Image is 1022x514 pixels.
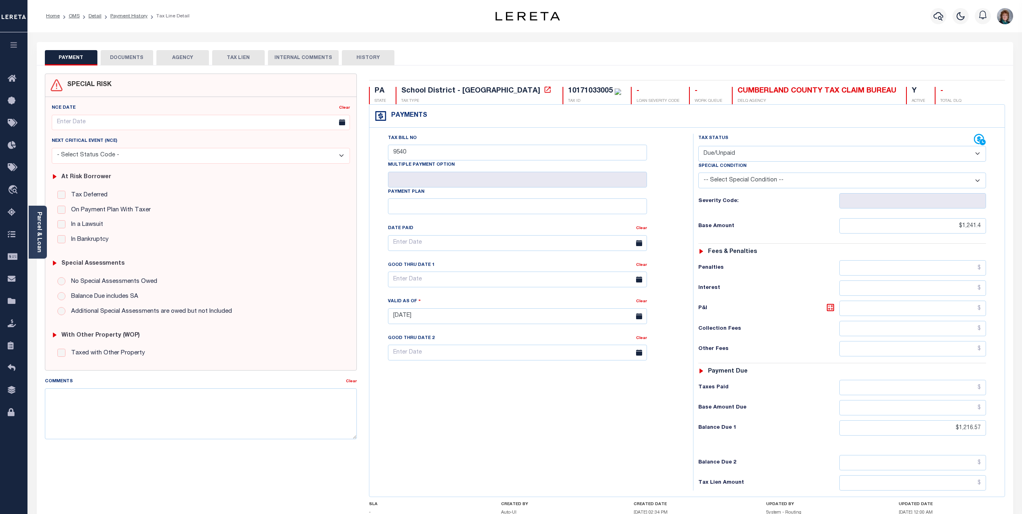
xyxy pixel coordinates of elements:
[101,50,153,65] button: DOCUMENTS
[839,380,986,395] input: $
[61,174,111,181] h6: At Risk Borrower
[698,285,839,291] h6: Interest
[67,235,109,244] label: In Bankruptcy
[61,332,140,339] h6: with Other Property (WOP)
[698,135,728,142] label: Tax Status
[388,345,647,360] input: Enter Date
[940,87,961,96] div: -
[839,218,986,234] input: $
[912,98,925,104] p: ACTIVE
[67,307,232,316] label: Additional Special Assessments are owed but not Included
[388,135,417,142] label: Tax Bill No
[568,87,613,95] div: 10171033005
[698,303,839,314] h6: P&I
[388,225,413,232] label: Date Paid
[69,14,80,19] a: OMS
[52,138,117,145] label: Next Critical Event (NCE)
[698,404,839,411] h6: Base Amount Due
[708,368,748,375] h6: Payment due
[67,292,138,301] label: Balance Due includes SA
[148,13,190,20] li: Tax Line Detail
[568,98,621,104] p: TAX ID
[636,87,679,96] div: -
[698,425,839,431] h6: Balance Due 1
[899,502,1005,507] h4: UPDATED DATE
[67,206,151,215] label: On Payment Plan With Taxer
[839,301,986,316] input: $
[698,163,746,170] label: Special Condition
[501,502,607,507] h4: CREATED BY
[839,455,986,470] input: $
[67,220,103,230] label: In a Lawsuit
[388,297,421,305] label: Valid as Of
[636,226,647,230] a: Clear
[36,212,42,253] a: Parcel & Loan
[388,272,647,287] input: Enter Date
[342,50,394,65] button: HISTORY
[708,249,757,255] h6: Fees & Penalties
[698,459,839,466] h6: Balance Due 2
[839,420,986,436] input: $
[839,321,986,336] input: $
[388,335,434,342] label: Good Thru Date 2
[375,98,386,104] p: STATE
[766,502,872,507] h4: UPDATED BY
[839,400,986,415] input: $
[695,98,722,104] p: WORK QUEUE
[636,98,679,104] p: LOAN SEVERITY CODE
[839,280,986,296] input: $
[89,14,101,19] a: Detail
[52,115,350,131] input: Enter Date
[388,162,455,169] label: Multiple Payment Option
[695,87,722,96] div: -
[8,185,21,196] i: travel_explore
[388,235,647,251] input: Enter Date
[388,262,434,269] label: Good Thru Date 1
[940,98,961,104] p: TOTAL DLQ
[636,263,647,267] a: Clear
[738,87,896,96] div: CUMBERLAND COUNTY TAX CLAIM BUREAU
[45,378,73,385] label: Comments
[156,50,209,65] button: AGENCY
[45,50,97,65] button: PAYMENT
[61,260,124,267] h6: Special Assessments
[388,189,424,196] label: Payment Plan
[387,112,427,120] h4: Payments
[401,87,540,95] div: School District - [GEOGRAPHIC_DATA]
[67,349,145,358] label: Taxed with Other Property
[46,14,60,19] a: Home
[839,260,986,276] input: $
[388,308,647,324] input: Enter Date
[698,384,839,391] h6: Taxes Paid
[698,326,839,332] h6: Collection Fees
[839,475,986,491] input: $
[698,265,839,271] h6: Penalties
[375,87,386,96] div: PA
[839,341,986,356] input: $
[495,12,560,21] img: logo-dark.svg
[401,98,553,104] p: TAX TYPE
[738,98,896,104] p: DELQ AGENCY
[634,502,740,507] h4: CREATED DATE
[698,223,839,230] h6: Base Amount
[67,191,107,200] label: Tax Deferred
[268,50,339,65] button: INTERNAL COMMENTS
[52,105,76,112] label: NCE Date
[698,198,839,204] h6: Severity Code:
[698,480,839,486] h6: Tax Lien Amount
[67,277,157,286] label: No Special Assessments Owed
[912,87,925,96] div: Y
[63,81,112,89] h4: SPECIAL RISK
[339,106,350,110] a: Clear
[369,502,475,507] h4: SLA
[636,299,647,303] a: Clear
[698,346,839,352] h6: Other Fees
[346,379,357,383] a: Clear
[212,50,265,65] button: TAX LIEN
[636,336,647,340] a: Clear
[110,14,148,19] a: Payment History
